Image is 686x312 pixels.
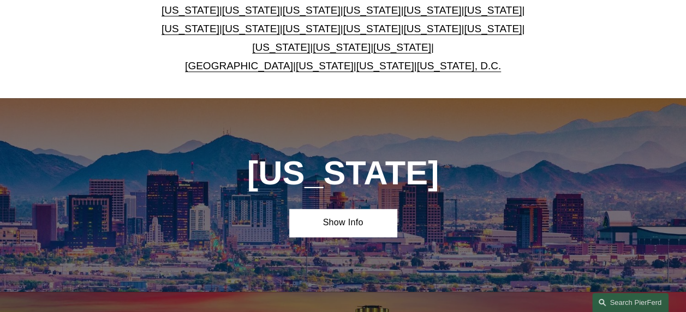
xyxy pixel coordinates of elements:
a: [US_STATE] [464,4,522,16]
a: [US_STATE] [313,41,371,53]
a: [US_STATE] [403,23,461,34]
a: [US_STATE] [162,23,219,34]
a: [US_STATE] [464,23,522,34]
a: [US_STATE] [252,41,310,53]
a: [US_STATE] [283,4,341,16]
a: [US_STATE] [283,23,341,34]
p: | | | | | | | | | | | | | | | | | | [155,1,531,76]
h1: [US_STATE] [208,154,477,192]
a: [US_STATE] [373,41,431,53]
a: Search this site [592,293,669,312]
a: [US_STATE] [296,60,354,71]
a: Show Info [289,209,397,237]
a: [US_STATE] [343,4,401,16]
a: [US_STATE] [403,4,461,16]
a: [US_STATE] [222,23,280,34]
a: [US_STATE] [343,23,401,34]
a: [GEOGRAPHIC_DATA] [185,60,293,71]
a: [US_STATE] [162,4,219,16]
a: [US_STATE] [222,4,280,16]
a: [US_STATE], D.C. [416,60,501,71]
a: [US_STATE] [356,60,414,71]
